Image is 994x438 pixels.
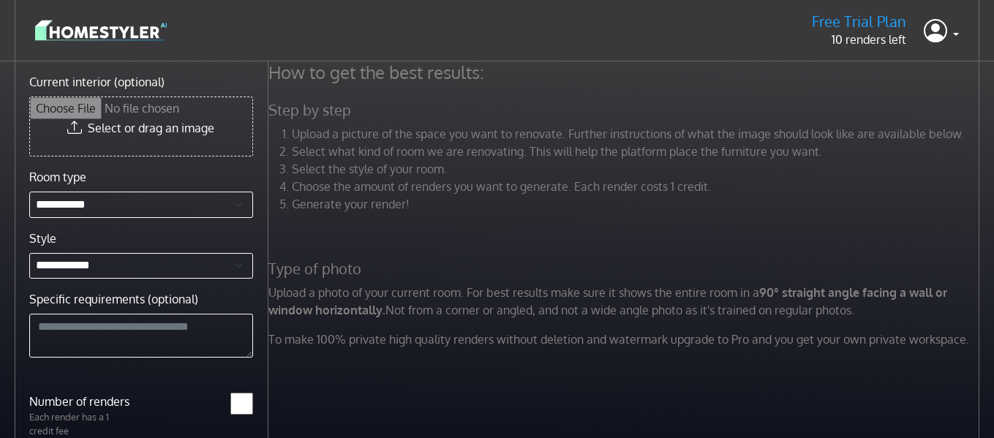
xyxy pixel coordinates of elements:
li: Select the style of your room. [292,160,983,178]
h4: How to get the best results: [260,61,992,83]
p: 10 renders left [812,31,906,48]
label: Number of renders [20,393,141,410]
label: Style [29,230,56,247]
img: logo-3de290ba35641baa71223ecac5eacb59cb85b4c7fdf211dc9aaecaaee71ea2f8.svg [35,18,167,43]
label: Room type [29,168,86,186]
li: Select what kind of room we are renovating. This will help the platform place the furniture you w... [292,143,983,160]
p: To make 100% private high quality renders without deletion and watermark upgrade to Pro and you g... [260,331,992,348]
strong: 90° straight angle facing a wall or window horizontally. [268,285,947,317]
h5: Type of photo [260,260,992,278]
label: Specific requirements (optional) [29,290,198,308]
h5: Free Trial Plan [812,12,906,31]
h5: Step by step [260,101,992,119]
p: Each render has a 1 credit fee [20,410,141,438]
li: Choose the amount of renders you want to generate. Each render costs 1 credit. [292,178,983,195]
label: Current interior (optional) [29,73,165,91]
li: Upload a picture of the space you want to renovate. Further instructions of what the image should... [292,125,983,143]
p: Upload a photo of your current room. For best results make sure it shows the entire room in a Not... [260,284,992,319]
li: Generate your render! [292,195,983,213]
